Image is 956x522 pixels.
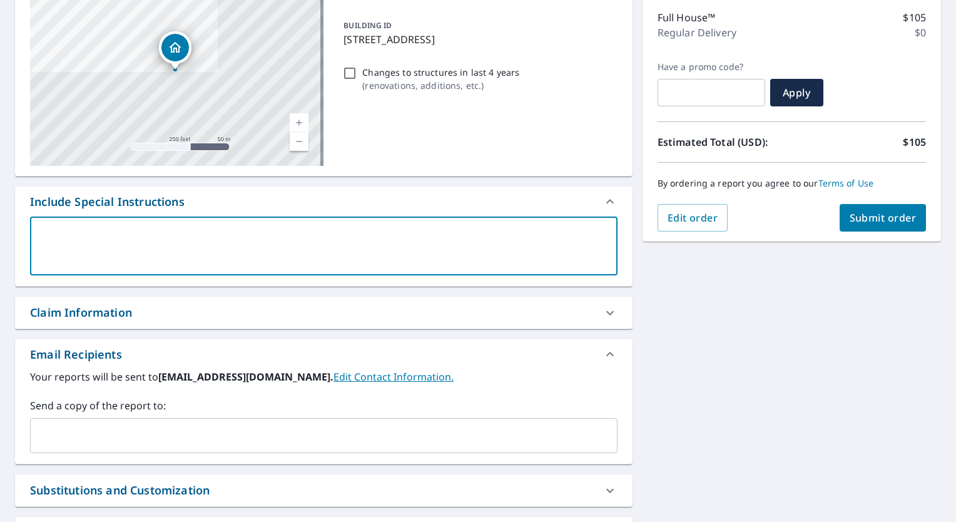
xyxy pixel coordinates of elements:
[840,204,927,232] button: Submit order
[30,304,132,321] div: Claim Information
[668,211,718,225] span: Edit order
[362,79,519,92] p: ( renovations, additions, etc. )
[818,177,874,189] a: Terms of Use
[658,135,792,150] p: Estimated Total (USD):
[290,113,308,132] a: Current Level 17, Zoom In
[780,86,813,100] span: Apply
[915,25,926,40] p: $0
[290,132,308,151] a: Current Level 17, Zoom Out
[770,79,823,106] button: Apply
[658,61,765,73] label: Have a promo code?
[658,25,736,40] p: Regular Delivery
[30,398,618,413] label: Send a copy of the report to:
[15,187,633,217] div: Include Special Instructions
[658,204,728,232] button: Edit order
[30,193,185,210] div: Include Special Instructions
[15,297,633,329] div: Claim Information
[15,339,633,369] div: Email Recipients
[30,482,210,499] div: Substitutions and Customization
[850,211,917,225] span: Submit order
[159,31,191,70] div: Dropped pin, building 1, Residential property, 3505 164th Pl SE Bellevue, WA 98008
[343,20,392,31] p: BUILDING ID
[362,66,519,79] p: Changes to structures in last 4 years
[903,10,926,25] p: $105
[903,135,926,150] p: $105
[15,474,633,506] div: Substitutions and Customization
[30,346,122,363] div: Email Recipients
[343,32,612,47] p: [STREET_ADDRESS]
[333,370,454,384] a: EditContactInfo
[658,178,926,189] p: By ordering a report you agree to our
[658,10,716,25] p: Full House™
[30,369,618,384] label: Your reports will be sent to
[158,370,333,384] b: [EMAIL_ADDRESS][DOMAIN_NAME].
